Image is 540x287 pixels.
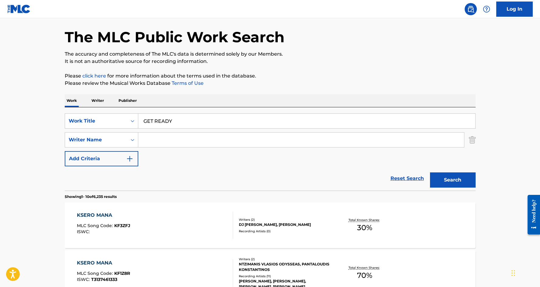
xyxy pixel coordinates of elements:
[91,277,117,282] span: T3137461333
[349,218,381,222] p: Total Known Shares:
[65,80,476,87] p: Please review the Musical Works Database
[65,202,476,248] a: KSERO MANAMLC Song Code:KF3ZFJISWC:Writers (2)DJ [PERSON_NAME], [PERSON_NAME]Recording Artists (0...
[69,117,123,125] div: Work Title
[114,271,130,276] span: KF1Z8R
[523,190,540,239] iframe: Resource Center
[77,259,130,267] div: KSERO MANA
[357,270,372,281] span: 70 %
[239,229,331,233] div: Recording Artists ( 0 )
[114,223,130,228] span: KF3ZFJ
[65,113,476,191] form: Search Form
[65,194,117,199] p: Showing 1 - 10 of 6,235 results
[465,3,477,15] a: Public Search
[480,3,493,15] div: Help
[77,229,91,234] span: ISWC :
[496,2,533,17] a: Log In
[82,73,106,79] a: click here
[65,28,284,46] h1: The MLC Public Work Search
[349,265,381,270] p: Total Known Shares:
[65,72,476,80] p: Please for more information about the terms used in the database.
[510,258,540,287] iframe: Chat Widget
[357,222,372,233] span: 30 %
[117,94,139,107] p: Publisher
[170,80,204,86] a: Terms of Use
[239,274,331,278] div: Recording Artists ( 11 )
[469,132,476,147] img: Delete Criterion
[430,172,476,188] button: Search
[7,5,31,13] img: MLC Logo
[65,151,138,166] button: Add Criteria
[65,58,476,65] p: It is not an authoritative source for recording information.
[65,50,476,58] p: The accuracy and completeness of The MLC's data is determined solely by our Members.
[126,155,133,162] img: 9d2ae6d4665cec9f34b9.svg
[239,222,331,227] div: DJ [PERSON_NAME], [PERSON_NAME]
[77,212,130,219] div: KSERO MANA
[77,277,91,282] span: ISWC :
[90,94,106,107] p: Writer
[511,264,515,282] div: Drag
[65,94,79,107] p: Work
[77,223,114,228] span: MLC Song Code :
[239,257,331,261] div: Writers ( 2 )
[69,136,123,143] div: Writer Name
[77,271,114,276] span: MLC Song Code :
[467,5,474,13] img: search
[239,261,331,272] div: NTZIMANIS VLASIOS ODYSSEAS, PANTALOUDIS KONSTANTINOS
[483,5,490,13] img: help
[239,217,331,222] div: Writers ( 2 )
[387,172,427,185] a: Reset Search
